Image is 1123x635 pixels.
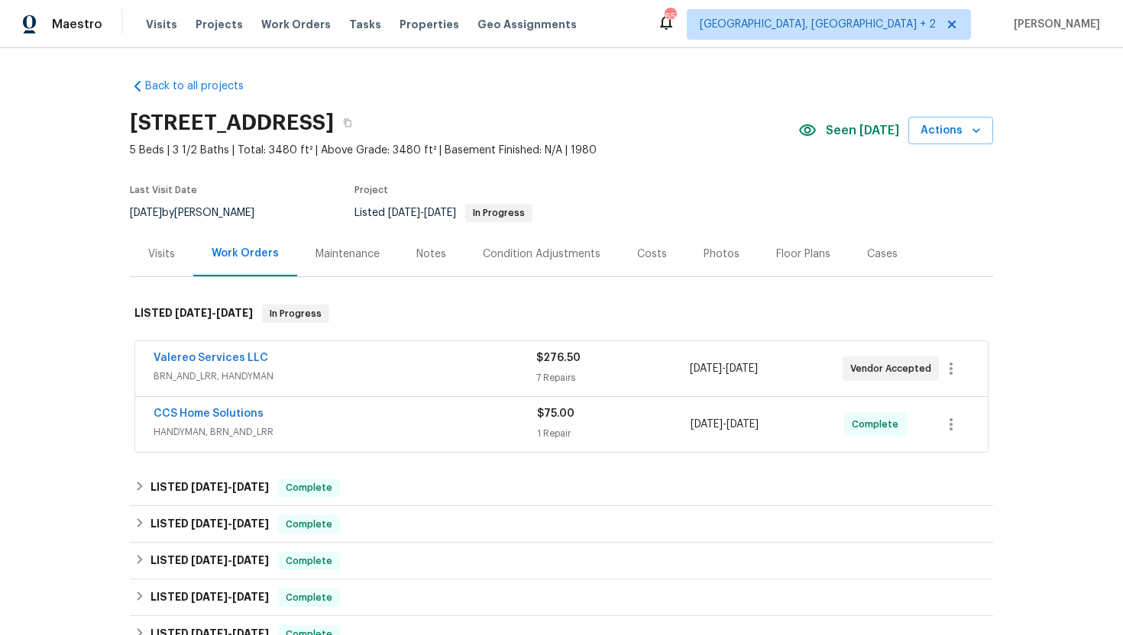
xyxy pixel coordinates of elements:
div: Notes [416,247,446,262]
span: Complete [280,480,338,495]
h6: LISTED [134,305,253,323]
div: 1 Repair [537,426,691,441]
span: [DATE] [726,363,758,374]
button: Actions [908,117,993,145]
span: [DATE] [175,308,212,318]
span: HANDYMAN, BRN_AND_LRR [154,424,537,440]
span: $276.50 [536,353,581,363]
div: LISTED [DATE]-[DATE]In Progress [130,289,993,338]
span: - [388,208,456,218]
button: Copy Address [334,109,361,137]
h6: LISTED [150,479,269,497]
span: Visits [146,17,177,32]
div: by [PERSON_NAME] [130,204,273,222]
span: Geo Assignments [477,17,577,32]
h6: LISTED [150,552,269,570]
span: [DATE] [691,419,723,430]
span: Tasks [349,19,381,30]
span: - [191,482,269,492]
span: Actions [921,121,981,140]
span: [PERSON_NAME] [1008,17,1100,32]
span: - [691,417,759,432]
span: Complete [280,517,338,532]
span: [DATE] [232,555,269,566]
span: Last Visit Date [130,185,197,195]
div: Costs [637,247,667,262]
span: Listed [354,208,532,218]
div: Photos [704,247,739,262]
div: 7 Repairs [536,370,689,385]
span: Vendor Accepted [850,361,937,376]
span: Project [354,185,388,195]
span: - [690,361,758,376]
span: Complete [852,417,905,432]
div: LISTED [DATE]-[DATE]Complete [130,506,993,543]
span: - [191,518,269,529]
span: - [191,591,269,602]
h6: LISTED [150,588,269,607]
span: Projects [196,17,243,32]
span: [DATE] [191,591,228,602]
div: LISTED [DATE]-[DATE]Complete [130,543,993,579]
span: Maestro [52,17,102,32]
h6: LISTED [150,515,269,533]
span: Properties [400,17,459,32]
span: [DATE] [232,518,269,529]
h2: [STREET_ADDRESS] [130,115,334,131]
span: [DATE] [727,419,759,430]
span: $75.00 [537,408,574,419]
div: 65 [665,9,675,24]
a: Back to all projects [130,79,277,94]
span: [DATE] [191,555,228,566]
span: [DATE] [424,208,456,218]
div: Maintenance [316,247,380,262]
span: [DATE] [130,208,162,218]
div: Floor Plans [776,247,830,262]
span: [DATE] [191,518,228,529]
span: [DATE] [232,482,269,492]
span: Complete [280,590,338,605]
div: Condition Adjustments [483,247,600,262]
span: In Progress [264,306,328,321]
div: Cases [867,247,898,262]
span: [DATE] [216,308,253,318]
span: [GEOGRAPHIC_DATA], [GEOGRAPHIC_DATA] + 2 [700,17,936,32]
span: - [175,308,253,318]
div: LISTED [DATE]-[DATE]Complete [130,469,993,506]
span: [DATE] [388,208,420,218]
div: Work Orders [212,246,279,261]
span: Complete [280,553,338,569]
span: Seen [DATE] [826,123,899,138]
span: [DATE] [232,591,269,602]
span: In Progress [467,208,531,218]
span: 5 Beds | 3 1/2 Baths | Total: 3480 ft² | Above Grade: 3480 ft² | Basement Finished: N/A | 1980 [130,143,798,158]
a: CCS Home Solutions [154,408,264,419]
span: [DATE] [191,482,228,492]
span: BRN_AND_LRR, HANDYMAN [154,369,536,384]
span: Work Orders [261,17,331,32]
span: - [191,555,269,566]
div: Visits [148,247,175,262]
div: LISTED [DATE]-[DATE]Complete [130,579,993,616]
a: Valereo Services LLC [154,353,268,363]
span: [DATE] [690,363,722,374]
